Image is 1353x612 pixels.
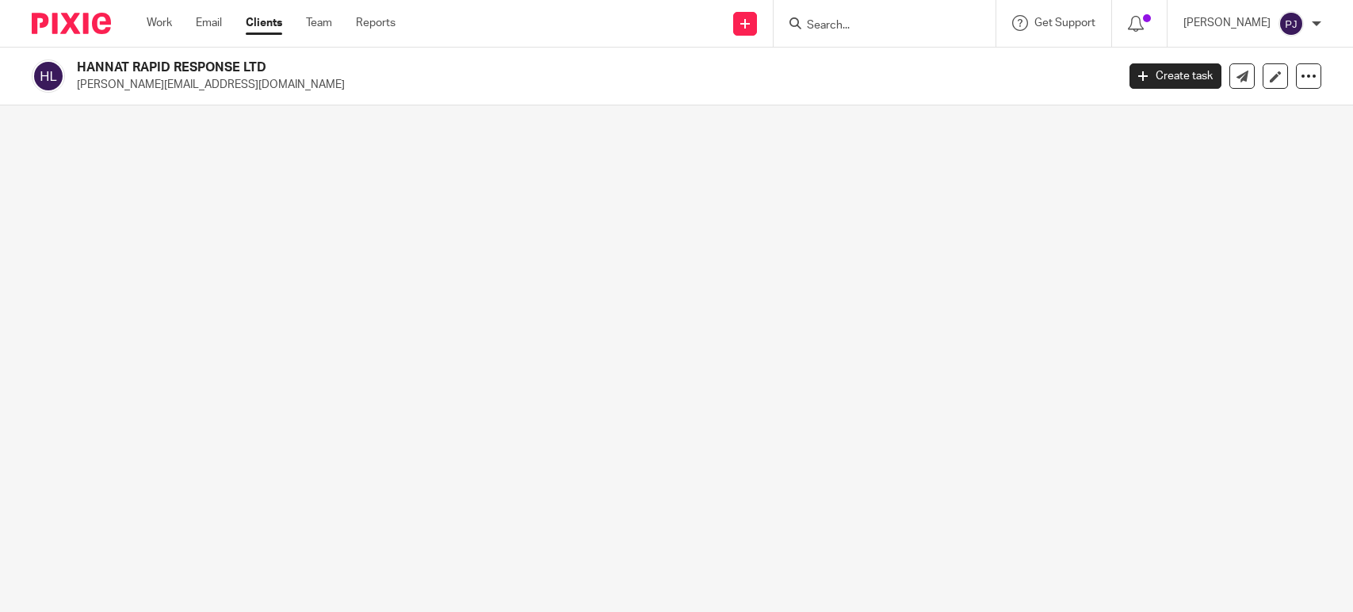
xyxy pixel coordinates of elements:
a: Create task [1129,63,1221,89]
p: [PERSON_NAME][EMAIL_ADDRESS][DOMAIN_NAME] [77,77,1106,93]
a: Clients [246,15,282,31]
p: [PERSON_NAME] [1183,15,1271,31]
a: Reports [356,15,396,31]
img: svg%3E [1278,11,1304,36]
a: Email [196,15,222,31]
img: svg%3E [32,59,65,93]
a: Team [306,15,332,31]
span: Get Support [1034,17,1095,29]
a: Work [147,15,172,31]
h2: HANNAT RAPID RESPONSE LTD [77,59,900,76]
img: Pixie [32,13,111,34]
input: Search [805,19,948,33]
